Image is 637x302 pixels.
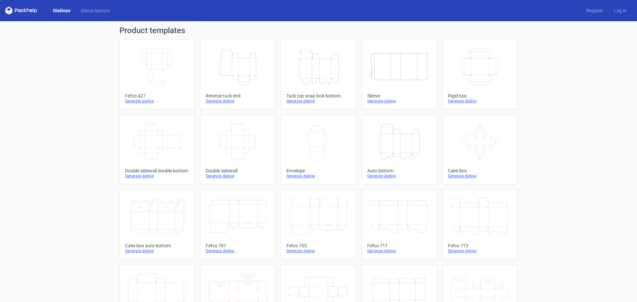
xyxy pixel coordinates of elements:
[608,7,632,14] a: Log in
[442,190,518,259] a: Fefco 712Generate dieline
[200,40,275,109] a: Reverse tuck endGenerate dieline
[448,243,512,248] div: Fefco 712
[206,168,270,173] div: Double sidewall
[286,173,350,179] div: Generate dieline
[281,115,356,184] a: EnvelopeGenerate dieline
[286,93,350,98] div: Tuck top snap lock bottom
[119,190,195,259] a: Cake box auto bottomGenerate dieline
[119,115,195,184] a: Double sidewall double bottomGenerate dieline
[367,168,431,173] div: Auto bottom
[448,168,512,173] div: Cake box
[206,243,270,248] div: Fefco 701
[448,248,512,254] div: Generate dieline
[125,248,189,254] div: Generate dieline
[200,190,275,259] a: Fefco 701Generate dieline
[286,243,350,248] div: Fefco 703
[48,7,76,14] a: Dielines
[206,173,270,179] div: Generate dieline
[125,173,189,179] div: Generate dieline
[125,93,189,98] div: Fefco 427
[448,98,512,104] div: Generate dieline
[206,98,270,104] div: Generate dieline
[367,98,431,104] div: Generate dieline
[200,115,275,184] a: Double sidewallGenerate dieline
[448,173,512,179] div: Generate dieline
[286,98,350,104] div: Generate dieline
[367,93,431,98] div: Sleeve
[125,243,189,248] div: Cake box auto bottom
[286,248,350,254] div: Generate dieline
[76,7,115,14] a: Diecut layouts
[119,27,518,34] h1: Product templates
[442,115,518,184] a: Cake boxGenerate dieline
[367,243,431,248] div: Fefco 711
[367,248,431,254] div: Generate dieline
[286,168,350,173] div: Envelope
[442,40,518,109] a: Rigid boxGenerate dieline
[362,115,437,184] a: Auto bottomGenerate dieline
[362,40,437,109] a: SleeveGenerate dieline
[125,168,189,173] div: Double sidewall double bottom
[119,40,195,109] a: Fefco 427Generate dieline
[448,93,512,98] div: Rigid box
[362,190,437,259] a: Fefco 711Generate dieline
[281,40,356,109] a: Tuck top snap lock bottomGenerate dieline
[281,190,356,259] a: Fefco 703Generate dieline
[206,248,270,254] div: Generate dieline
[206,93,270,98] div: Reverse tuck end
[125,98,189,104] div: Generate dieline
[581,7,608,14] a: Register
[367,173,431,179] div: Generate dieline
